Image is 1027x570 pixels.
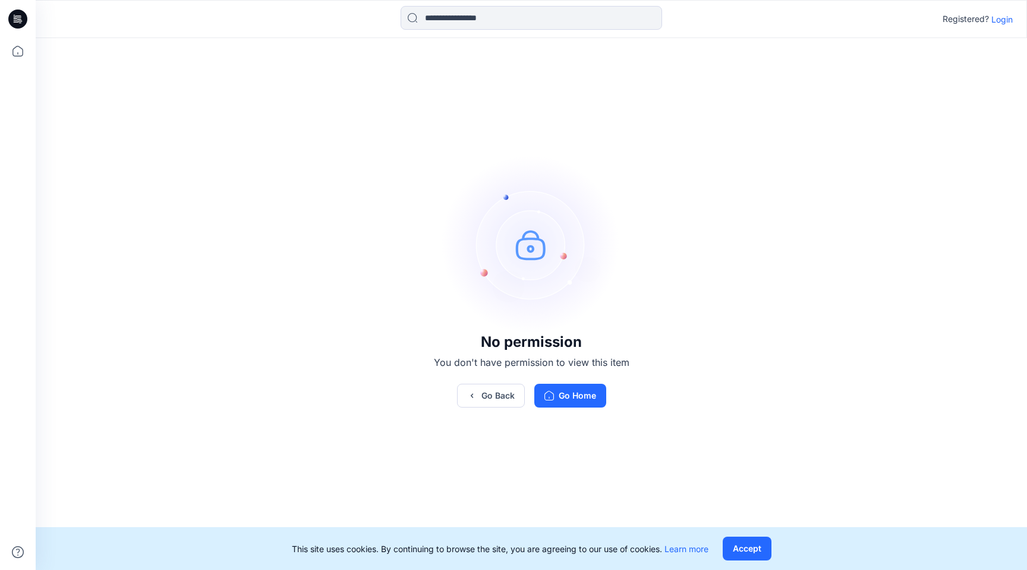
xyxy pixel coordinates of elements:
img: no-perm.svg [442,155,620,334]
p: You don't have permission to view this item [434,355,629,369]
button: Go Back [457,384,525,408]
button: Accept [723,537,771,560]
h3: No permission [434,334,629,350]
p: Login [991,13,1013,26]
p: Registered? [943,12,989,26]
p: This site uses cookies. By continuing to browse the site, you are agreeing to our use of cookies. [292,543,708,555]
a: Learn more [664,544,708,554]
button: Go Home [534,384,606,408]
